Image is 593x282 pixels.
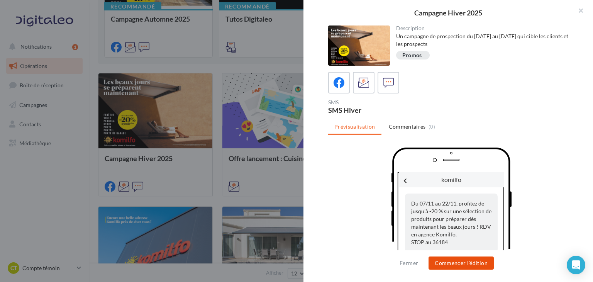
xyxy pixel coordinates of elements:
[328,100,448,105] div: SMS
[328,107,448,114] div: SMS Hiver
[441,176,461,183] span: komilfo
[389,123,426,131] span: Commentaires
[567,256,585,274] div: Open Intercom Messenger
[396,25,569,31] div: Description
[396,258,421,268] button: Fermer
[316,9,581,16] div: Campagne Hiver 2025
[402,53,422,58] div: Promos
[405,194,498,252] div: Du 07/11 au 22/11, profitez de jusqu'à -20 % sur une sélection de produits pour préparer dès main...
[429,124,435,130] span: (0)
[396,32,569,48] div: Un campagne de prospection du [DATE] au [DATE] qui cible les clients et les prospects
[429,257,494,270] button: Commencer l'édition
